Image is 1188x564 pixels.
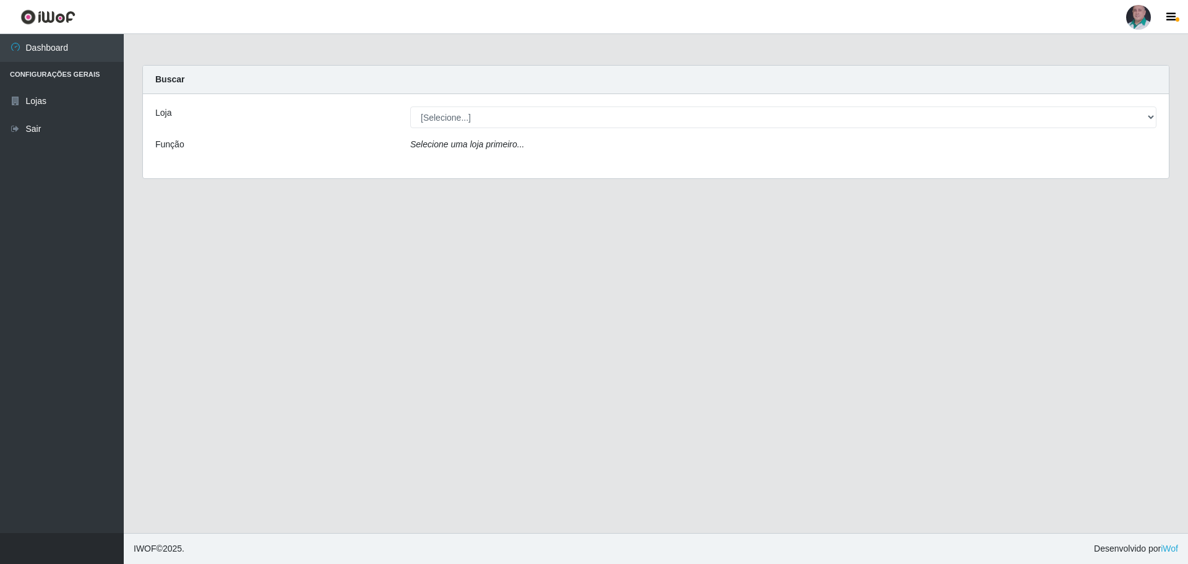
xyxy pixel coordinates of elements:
[1094,542,1178,555] span: Desenvolvido por
[134,542,184,555] span: © 2025 .
[1161,544,1178,553] a: iWof
[155,106,171,119] label: Loja
[20,9,75,25] img: CoreUI Logo
[155,138,184,151] label: Função
[410,139,524,149] i: Selecione uma loja primeiro...
[134,544,157,553] span: IWOF
[155,74,184,84] strong: Buscar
